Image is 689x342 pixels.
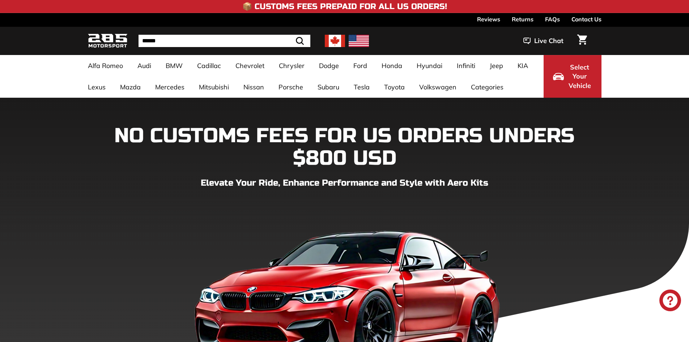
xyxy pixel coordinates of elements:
a: Mercedes [148,76,192,98]
a: Subaru [310,76,346,98]
a: Chevrolet [228,55,272,76]
a: Volkswagen [412,76,464,98]
a: Audi [130,55,158,76]
a: Alfa Romeo [81,55,130,76]
a: Jeep [482,55,510,76]
a: Returns [512,13,533,25]
a: Categories [464,76,511,98]
img: Logo_285_Motorsport_areodynamics_components [88,33,128,50]
a: FAQs [545,13,560,25]
span: Select Your Vehicle [567,63,592,90]
a: KIA [510,55,535,76]
a: Porsche [271,76,310,98]
a: Reviews [477,13,500,25]
span: Live Chat [534,36,563,46]
h1: NO CUSTOMS FEES FOR US ORDERS UNDERS $800 USD [88,125,601,169]
a: Infiniti [450,55,482,76]
button: Select Your Vehicle [544,55,601,98]
a: Lexus [81,76,113,98]
a: Contact Us [571,13,601,25]
a: Nissan [236,76,271,98]
a: Mitsubishi [192,76,236,98]
a: Tesla [346,76,377,98]
a: Dodge [312,55,346,76]
a: Mazda [113,76,148,98]
a: Cadillac [190,55,228,76]
a: Toyota [377,76,412,98]
a: BMW [158,55,190,76]
p: Elevate Your Ride, Enhance Performance and Style with Aero Kits [88,177,601,190]
button: Live Chat [514,32,573,50]
a: Honda [374,55,409,76]
a: Ford [346,55,374,76]
inbox-online-store-chat: Shopify online store chat [657,290,683,313]
a: Hyundai [409,55,450,76]
a: Cart [573,29,591,53]
a: Chrysler [272,55,312,76]
h4: 📦 Customs Fees Prepaid for All US Orders! [242,2,447,11]
input: Search [139,35,310,47]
